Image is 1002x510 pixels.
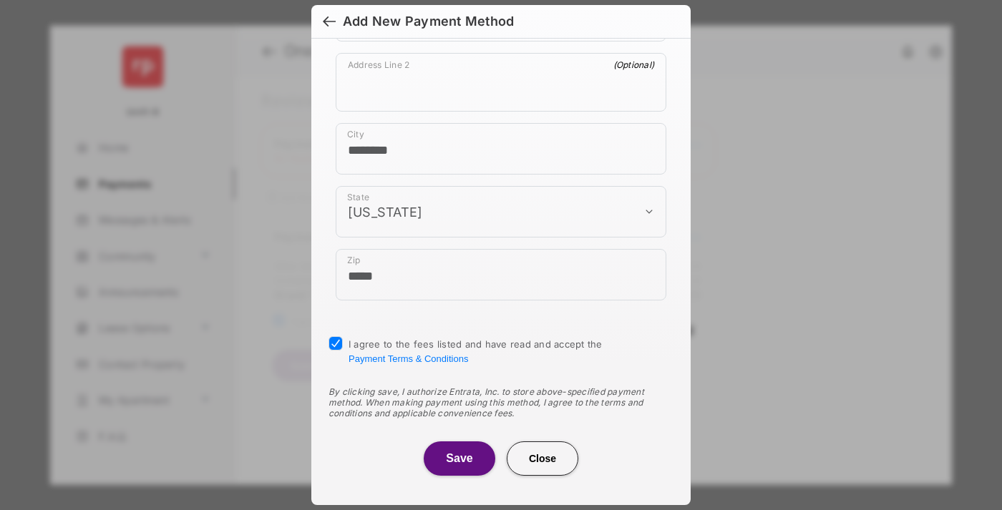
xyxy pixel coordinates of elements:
button: I agree to the fees listed and have read and accept the [349,353,468,364]
div: By clicking save, I authorize Entrata, Inc. to store above-specified payment method. When making ... [329,386,673,418]
div: Add New Payment Method [343,14,514,29]
div: payment_method_screening[postal_addresses][administrativeArea] [336,186,666,237]
div: payment_method_screening[postal_addresses][locality] [336,123,666,175]
div: payment_method_screening[postal_addresses][addressLine2] [336,53,666,112]
button: Close [507,441,578,476]
div: payment_method_screening[postal_addresses][postalCode] [336,249,666,300]
span: I agree to the fees listed and have read and accept the [349,338,603,364]
button: Save [424,441,495,476]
